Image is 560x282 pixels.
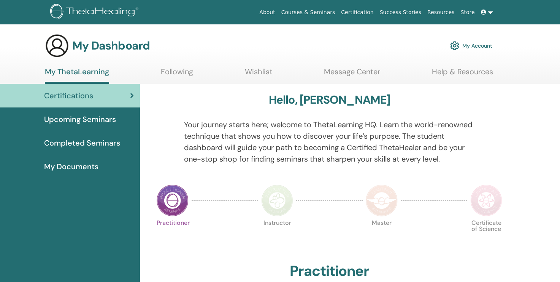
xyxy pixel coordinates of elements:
[44,90,93,101] span: Certifications
[72,39,150,53] h3: My Dashboard
[269,93,390,107] h3: Hello, [PERSON_NAME]
[157,220,189,252] p: Practitioner
[450,37,492,54] a: My Account
[324,67,380,82] a: Message Center
[470,220,502,252] p: Certificate of Science
[278,5,338,19] a: Courses & Seminars
[157,184,189,216] img: Practitioner
[245,67,273,82] a: Wishlist
[290,263,369,280] h2: Practitioner
[338,5,376,19] a: Certification
[470,184,502,216] img: Certificate of Science
[44,114,116,125] span: Upcoming Seminars
[45,67,109,84] a: My ThetaLearning
[45,34,69,58] img: generic-user-icon.jpg
[256,5,278,19] a: About
[450,39,459,52] img: cog.svg
[458,5,478,19] a: Store
[424,5,458,19] a: Resources
[432,67,493,82] a: Help & Resources
[44,161,98,172] span: My Documents
[261,184,293,216] img: Instructor
[366,184,398,216] img: Master
[161,67,193,82] a: Following
[50,4,141,21] img: logo.png
[377,5,424,19] a: Success Stories
[184,119,475,165] p: Your journey starts here; welcome to ThetaLearning HQ. Learn the world-renowned technique that sh...
[261,220,293,252] p: Instructor
[366,220,398,252] p: Master
[44,137,120,149] span: Completed Seminars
